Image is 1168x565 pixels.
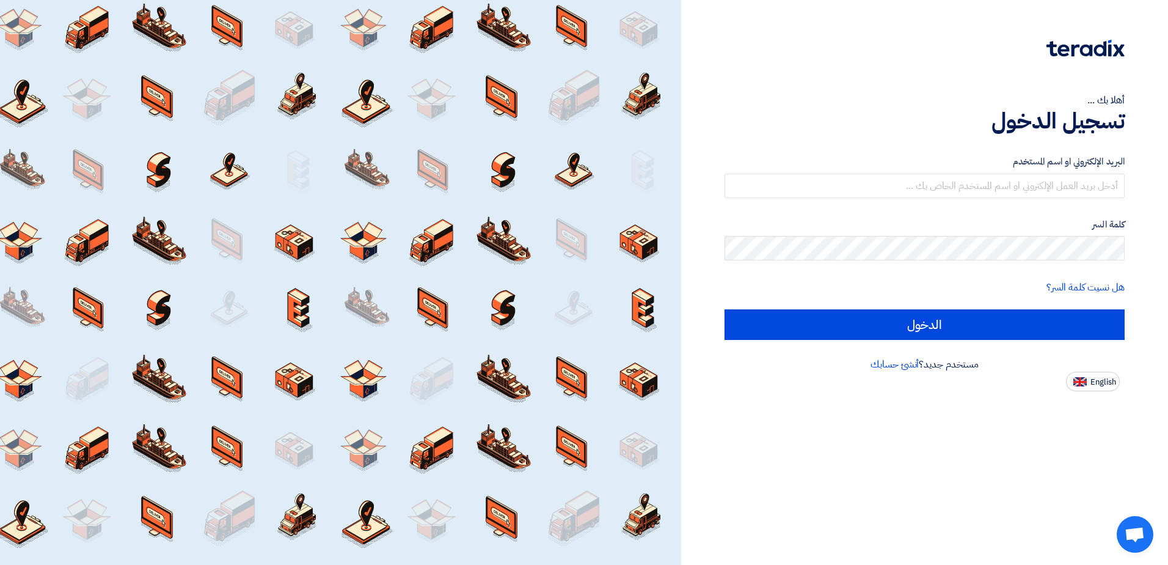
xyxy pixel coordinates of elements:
[871,357,919,372] a: أنشئ حسابك
[1046,40,1125,57] img: Teradix logo
[725,357,1125,372] div: مستخدم جديد؟
[1046,280,1125,295] a: هل نسيت كلمة السر؟
[1066,372,1120,391] button: English
[725,309,1125,340] input: الدخول
[1073,377,1087,386] img: en-US.png
[1090,378,1116,386] span: English
[725,155,1125,169] label: البريد الإلكتروني او اسم المستخدم
[725,108,1125,135] h1: تسجيل الدخول
[725,93,1125,108] div: أهلا بك ...
[725,218,1125,232] label: كلمة السر
[1117,516,1153,553] div: Open chat
[725,174,1125,198] input: أدخل بريد العمل الإلكتروني او اسم المستخدم الخاص بك ...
